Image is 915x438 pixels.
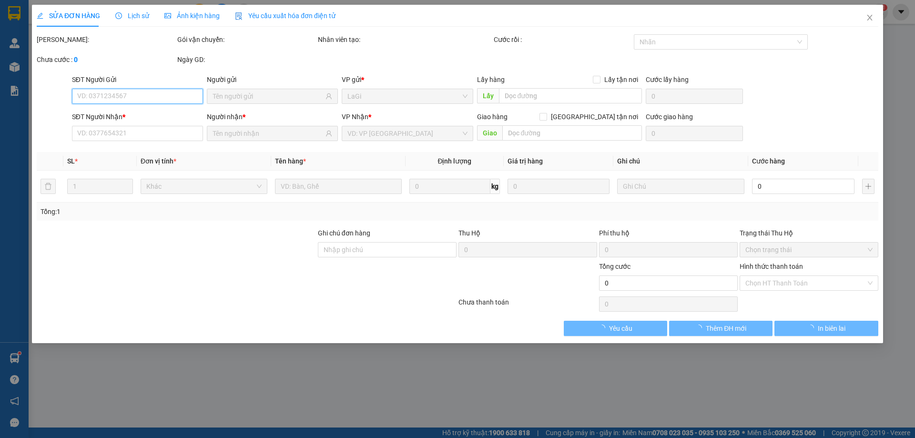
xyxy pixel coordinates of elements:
label: Ghi chú đơn hàng [318,229,370,237]
span: loading [807,325,818,331]
span: Lấy tận nơi [600,74,642,85]
label: Hình thức thanh toán [740,263,803,270]
b: 0 [74,56,78,63]
span: Giá trị hàng [508,157,543,165]
div: Gói vận chuyển: [177,34,316,45]
button: Thêm ĐH mới [669,321,773,336]
input: Ghi Chú [618,179,744,194]
div: Tổng: 1 [41,206,353,217]
span: SỬA ĐƠN HÀNG [37,12,100,20]
span: Giao [477,125,502,141]
span: picture [164,12,171,19]
input: Tên người gửi [213,91,324,102]
img: icon [235,12,243,20]
div: SĐT Người Nhận [72,112,203,122]
span: Thêm ĐH mới [706,323,746,334]
span: clock-circle [115,12,122,19]
input: Ghi chú đơn hàng [318,242,457,257]
strong: Phiếu gửi hàng [4,61,64,71]
span: Lấy [477,88,499,103]
span: loading [695,325,706,331]
span: Đơn vị tính [141,157,176,165]
input: Cước lấy hàng [646,89,743,104]
div: Người gửi [207,74,338,85]
span: Chọn trạng thái [745,243,873,257]
button: plus [862,179,874,194]
span: Lịch sử [115,12,149,20]
th: Ghi chú [614,152,748,171]
span: [GEOGRAPHIC_DATA] tận nơi [547,112,642,122]
button: Yêu cầu [564,321,667,336]
span: VP Nhận [342,113,369,121]
input: Dọc đường [502,125,642,141]
div: Trạng thái Thu Hộ [740,228,878,238]
span: 21 [PERSON_NAME] P10 Q10 [4,24,87,42]
span: Tên hàng [275,157,306,165]
input: Cước giao hàng [646,126,743,141]
span: Tổng cước [599,263,630,270]
button: In biên lai [775,321,878,336]
span: user [326,130,333,137]
label: Cước lấy hàng [646,76,689,83]
span: Thu Hộ [458,229,480,237]
span: Giao hàng [477,113,508,121]
span: Ảnh kiện hàng [164,12,220,20]
div: Chưa thanh toán [457,297,598,314]
span: loading [599,325,609,331]
span: user [326,93,333,100]
div: VP gửi [342,74,473,85]
span: close [866,14,874,21]
span: LaGi [348,89,468,103]
span: In biên lai [818,323,845,334]
span: ULP6XHXA [91,5,136,16]
div: SĐT Người Gửi [72,74,203,85]
input: VD: Bàn, Ghế [275,179,402,194]
button: Close [856,5,883,31]
div: Ngày GD: [177,54,316,65]
span: LaGi [105,61,123,71]
span: 0908883887 [4,43,47,52]
div: Nhân viên tạo: [318,34,492,45]
span: Lấy hàng [477,76,505,83]
span: kg [490,179,500,194]
label: Cước giao hàng [646,113,693,121]
div: Chưa cước : [37,54,175,65]
span: Định lượng [438,157,472,165]
div: [PERSON_NAME]: [37,34,175,45]
input: Dọc đường [499,88,642,103]
div: Cước rồi : [494,34,632,45]
span: Khác [146,179,262,194]
div: Người nhận [207,112,338,122]
span: Yêu cầu [609,323,632,334]
span: Cước hàng [752,157,785,165]
input: Tên người nhận [213,128,324,139]
span: edit [37,12,43,19]
button: delete [41,179,56,194]
strong: Nhà xe Mỹ Loan [4,5,86,18]
span: SL [67,157,75,165]
span: Yêu cầu xuất hóa đơn điện tử [235,12,335,20]
div: Phí thu hộ [599,228,738,242]
input: 0 [508,179,610,194]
